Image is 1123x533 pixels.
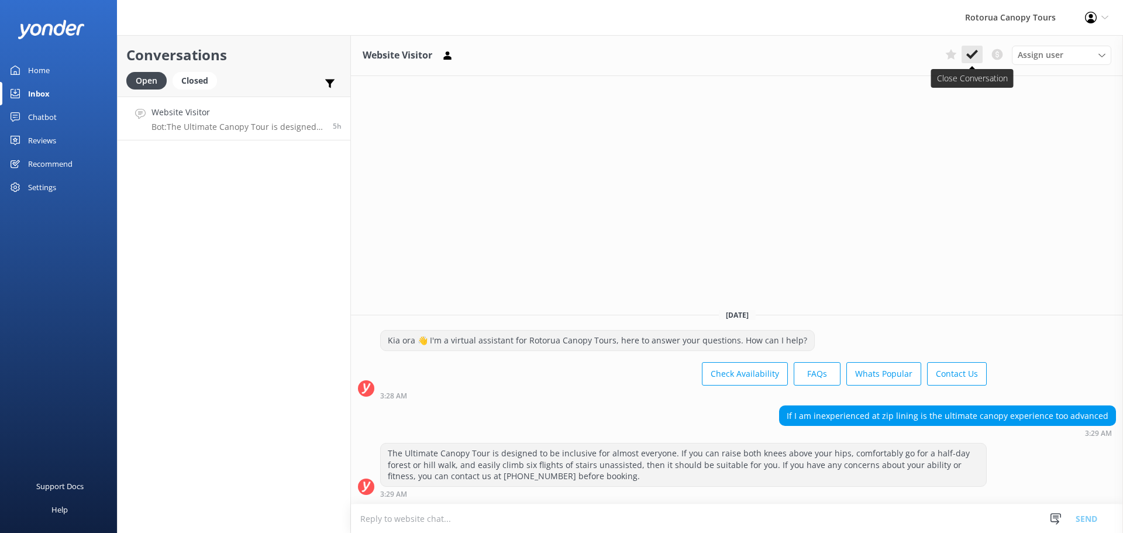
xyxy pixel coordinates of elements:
div: Oct 01 2025 03:29am (UTC +13:00) Pacific/Auckland [779,429,1116,437]
button: Whats Popular [846,362,921,386]
div: If I am inexperienced at zip lining is the ultimate canopy experience too advanced [780,406,1115,426]
div: Support Docs [36,474,84,498]
a: Open [126,74,173,87]
div: Closed [173,72,217,90]
div: Reviews [28,129,56,152]
strong: 3:29 AM [1085,430,1112,437]
div: Oct 01 2025 03:28am (UTC +13:00) Pacific/Auckland [380,391,987,400]
div: The Ultimate Canopy Tour is designed to be inclusive for almost everyone. If you can raise both k... [381,443,986,486]
span: Oct 01 2025 03:29am (UTC +13:00) Pacific/Auckland [333,121,342,131]
button: Contact Us [927,362,987,386]
strong: 3:28 AM [380,393,407,400]
div: Chatbot [28,105,57,129]
div: Recommend [28,152,73,176]
div: Oct 01 2025 03:29am (UTC +13:00) Pacific/Auckland [380,490,987,498]
strong: 3:29 AM [380,491,407,498]
button: FAQs [794,362,840,386]
span: [DATE] [719,310,756,320]
h3: Website Visitor [363,48,432,63]
a: Closed [173,74,223,87]
div: Kia ora 👋 I'm a virtual assistant for Rotorua Canopy Tours, here to answer your questions. How ca... [381,331,814,350]
div: Settings [28,176,56,199]
div: Home [28,59,50,82]
h4: Website Visitor [151,106,324,119]
h2: Conversations [126,44,342,66]
p: Bot: The Ultimate Canopy Tour is designed to be inclusive for almost everyone. If you can raise b... [151,122,324,132]
div: Inbox [28,82,50,105]
div: Open [126,72,167,90]
img: yonder-white-logo.png [18,20,85,39]
div: Assign User [1012,46,1111,64]
button: Check Availability [702,362,788,386]
a: Website VisitorBot:The Ultimate Canopy Tour is designed to be inclusive for almost everyone. If y... [118,97,350,140]
span: Assign user [1018,49,1063,61]
div: Help [51,498,68,521]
